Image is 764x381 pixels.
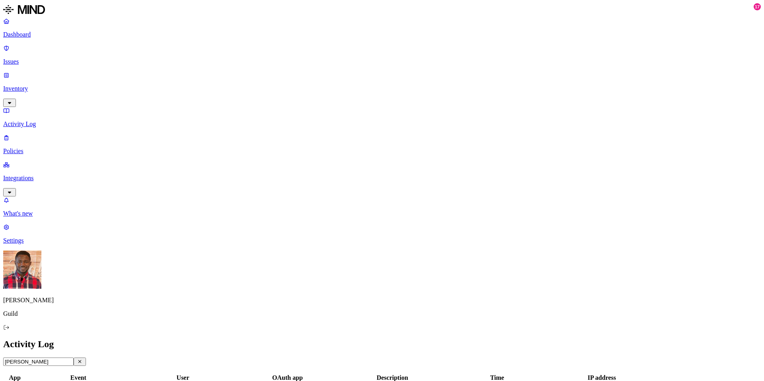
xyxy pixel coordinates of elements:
p: What's new [3,210,761,217]
p: Guild [3,310,761,317]
a: Integrations [3,161,761,195]
a: Dashboard [3,17,761,38]
p: Policies [3,148,761,155]
a: Settings [3,224,761,244]
a: Issues [3,45,761,65]
input: Search [3,358,74,366]
p: Settings [3,237,761,244]
div: 17 [754,3,761,10]
p: Dashboard [3,31,761,38]
p: Inventory [3,85,761,92]
h2: Activity Log [3,339,761,350]
img: Charles Sawadogo [3,251,41,289]
a: Activity Log [3,107,761,128]
a: MIND [3,3,761,17]
p: Integrations [3,175,761,182]
a: Policies [3,134,761,155]
p: Activity Log [3,121,761,128]
a: What's new [3,196,761,217]
img: MIND [3,3,45,16]
p: Issues [3,58,761,65]
a: Inventory [3,72,761,106]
